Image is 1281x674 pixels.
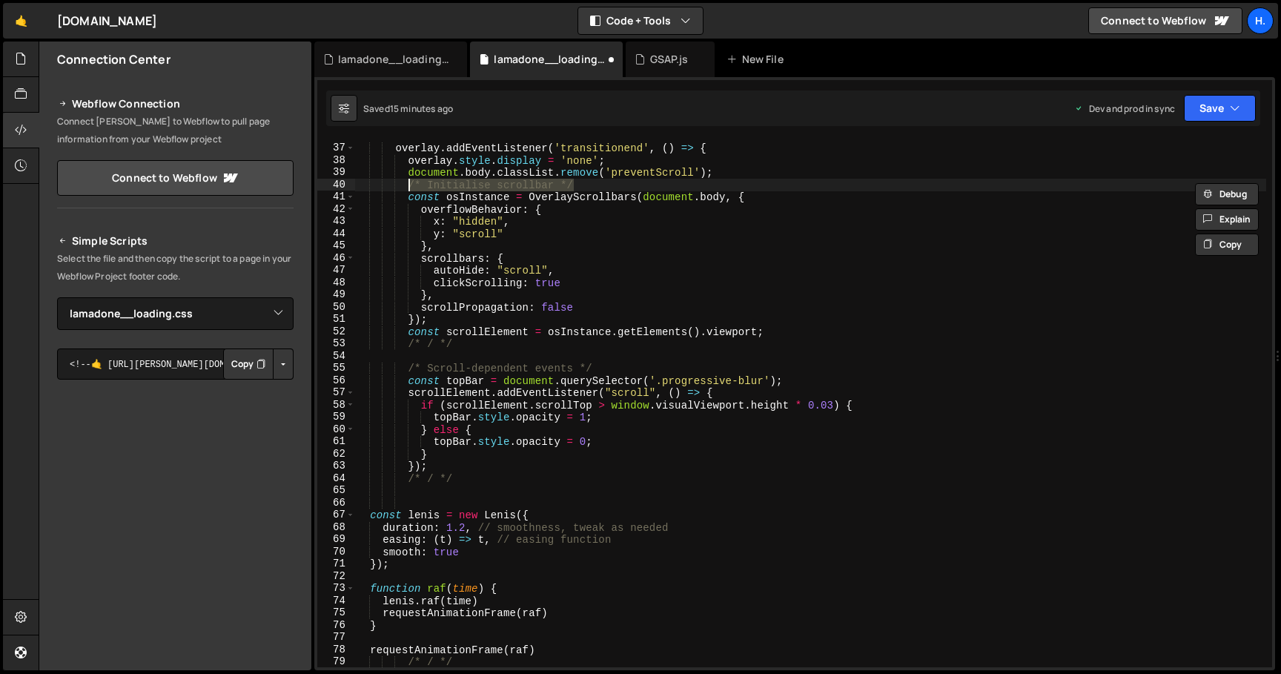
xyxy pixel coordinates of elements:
div: 38 [317,154,355,167]
p: Connect [PERSON_NAME] to Webflow to pull page information from your Webflow project [57,113,294,148]
div: 75 [317,607,355,619]
div: 58 [317,399,355,412]
div: [DOMAIN_NAME] [57,12,157,30]
div: 60 [317,423,355,436]
div: 48 [317,277,355,289]
div: 52 [317,326,355,338]
div: 44 [317,228,355,240]
div: 49 [317,288,355,301]
button: Debug [1195,183,1259,205]
div: 78 [317,644,355,656]
div: 40 [317,179,355,191]
div: 54 [317,350,355,363]
h2: Simple Scripts [57,232,294,250]
div: lamadone__loading.css [338,52,449,67]
div: 56 [317,374,355,387]
textarea: <!--🤙 [URL][PERSON_NAME][DOMAIN_NAME]> <script>document.addEventListener("DOMContentLoaded", func... [57,348,294,380]
a: Connect to Webflow [1088,7,1242,34]
div: 72 [317,570,355,583]
div: 65 [317,484,355,497]
div: 53 [317,337,355,350]
p: Select the file and then copy the script to a page in your Webflow Project footer code. [57,250,294,285]
div: 64 [317,472,355,485]
div: 66 [317,497,355,509]
div: New File [726,52,789,67]
iframe: YouTube video player [57,404,295,538]
div: 42 [317,203,355,216]
div: 59 [317,411,355,423]
div: 39 [317,166,355,179]
a: Connect to Webflow [57,160,294,196]
div: 47 [317,264,355,277]
button: Save [1184,95,1256,122]
div: 74 [317,595,355,607]
h2: Webflow Connection [57,95,294,113]
div: 45 [317,239,355,252]
button: Copy [1195,234,1259,256]
div: 37 [317,142,355,154]
div: 76 [317,619,355,632]
div: 73 [317,582,355,595]
div: 71 [317,558,355,570]
div: 63 [317,460,355,472]
button: Code + Tools [578,7,703,34]
div: 77 [317,631,355,644]
div: 55 [317,362,355,374]
div: Button group with nested dropdown [223,348,294,380]
button: Copy [223,348,274,380]
div: Dev and prod in sync [1074,102,1175,115]
div: lamadone__loading.js [494,52,605,67]
div: 67 [317,509,355,521]
div: GSAP.js [650,52,689,67]
div: 68 [317,521,355,534]
div: 15 minutes ago [390,102,453,115]
div: 70 [317,546,355,558]
div: 79 [317,655,355,668]
div: 62 [317,448,355,460]
a: 🤙 [3,3,39,39]
div: 46 [317,252,355,265]
div: 61 [317,435,355,448]
div: 69 [317,533,355,546]
h2: Connection Center [57,51,171,67]
button: Explain [1195,208,1259,231]
div: 43 [317,215,355,228]
div: 51 [317,313,355,326]
div: 57 [317,386,355,399]
div: Saved [363,102,453,115]
div: 41 [317,191,355,203]
div: 50 [317,301,355,314]
a: h. [1247,7,1274,34]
